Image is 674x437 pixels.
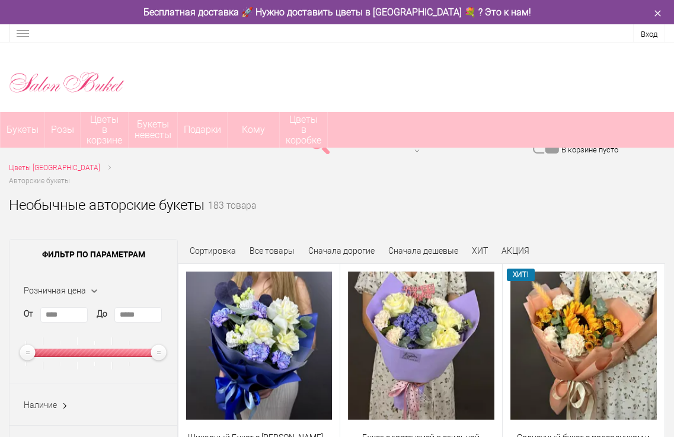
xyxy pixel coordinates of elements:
a: Сначала дорогие [308,246,375,256]
span: Цветы [GEOGRAPHIC_DATA] [9,164,100,172]
a: Букеты невесты [129,112,177,148]
span: Сортировка [190,246,236,256]
a: Цветы в корзине [81,112,128,148]
a: Вход [641,30,657,39]
span: Кому [228,112,279,148]
span: В корзине пусто [561,145,618,154]
a: ХИТ [472,246,488,256]
label: От [24,308,33,320]
a: Букеты [1,112,44,148]
img: Букет с гортензией в стильной упаковке [348,272,494,420]
span: Фильтр по параметрам [9,240,177,269]
span: Наличие [24,400,57,410]
span: Розничная цена [24,286,86,295]
label: До [97,308,107,320]
a: Цветы в коробке [280,112,327,148]
span: ХИТ! [507,269,535,281]
small: 183 товара [208,202,256,230]
img: Солнечный букет с подсолнухом и диантусами [510,272,657,420]
span: Авторские букеты [9,177,70,185]
img: Цветы Нижний Новгород [9,69,125,95]
a: Цветы [GEOGRAPHIC_DATA] [9,162,100,174]
a: Все товары [250,246,295,256]
a: Подарки [178,112,227,148]
a: Сначала дешевые [388,246,458,256]
a: АКЦИЯ [501,246,529,256]
h1: Необычные авторские букеты [9,194,205,216]
a: Розы [45,112,80,148]
img: Шикарный Букет с Розами и Синими Диантусами [186,272,332,420]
